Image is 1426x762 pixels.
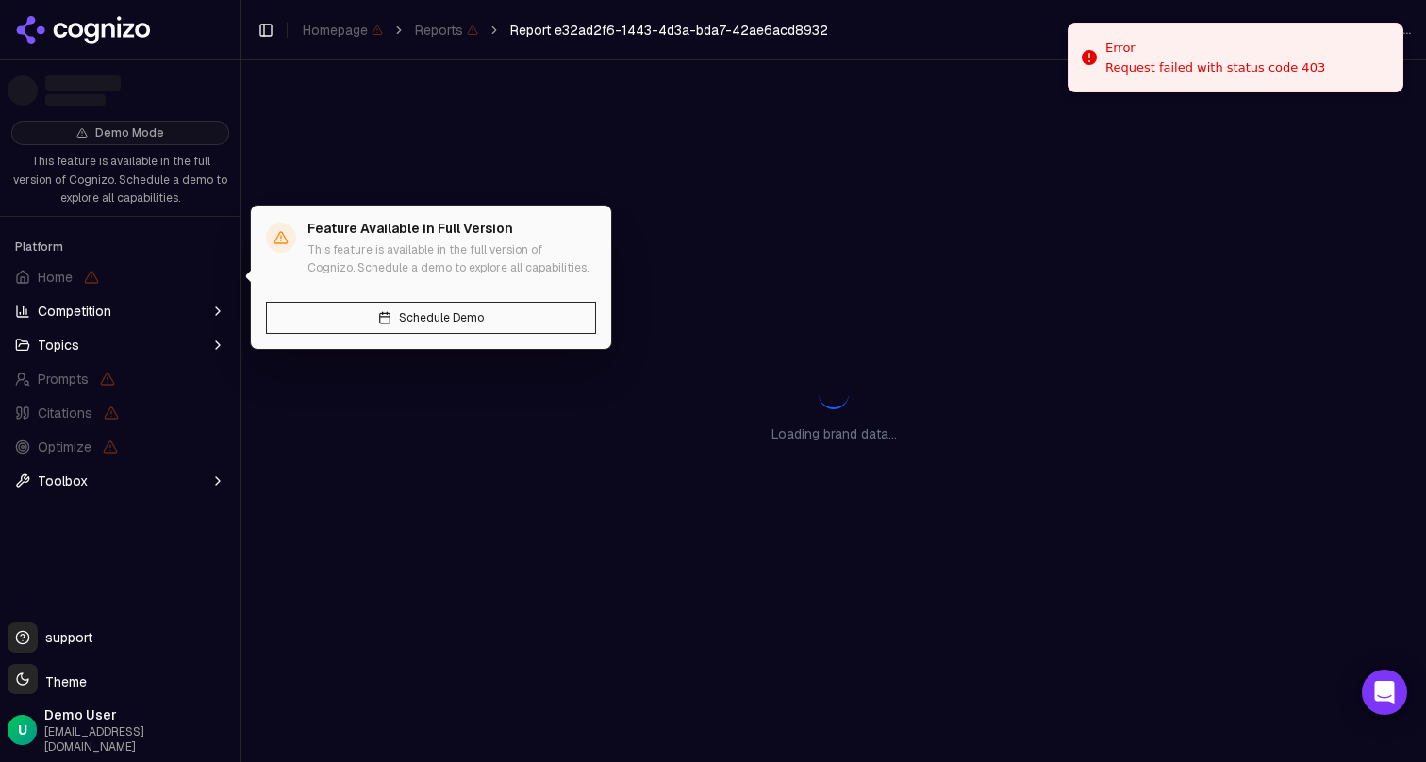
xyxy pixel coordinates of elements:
[8,330,233,360] button: Topics
[266,302,596,334] button: Schedule Demo
[38,268,73,287] span: Home
[44,705,233,724] span: Demo User
[771,424,897,443] p: Loading brand data...
[38,628,92,647] span: support
[415,21,478,40] span: Reports
[307,241,596,278] p: This feature is available in the full version of Cognizo. Schedule a demo to explore all capabili...
[1362,670,1407,715] div: Open Intercom Messenger
[510,21,828,40] span: Report e32ad2f6-1443-4d3a-bda7-42ae6acd8932
[307,221,596,238] h4: Feature Available in Full Version
[8,232,233,262] div: Platform
[38,404,92,422] span: Citations
[303,21,383,40] span: Homepage
[8,296,233,326] button: Competition
[38,370,89,389] span: Prompts
[18,721,27,739] span: U
[38,302,111,321] span: Competition
[11,153,229,208] p: This feature is available in the full version of Cognizo. Schedule a demo to explore all capabili...
[38,438,91,456] span: Optimize
[44,724,233,754] span: [EMAIL_ADDRESS][DOMAIN_NAME]
[399,310,484,325] span: Schedule Demo
[1105,39,1325,58] div: Error
[1105,59,1325,76] div: Request failed with status code 403
[95,125,164,141] span: Demo Mode
[38,336,79,355] span: Topics
[38,472,88,490] span: Toolbox
[303,21,828,40] nav: breadcrumb
[38,673,87,690] span: Theme
[8,466,233,496] button: Toolbox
